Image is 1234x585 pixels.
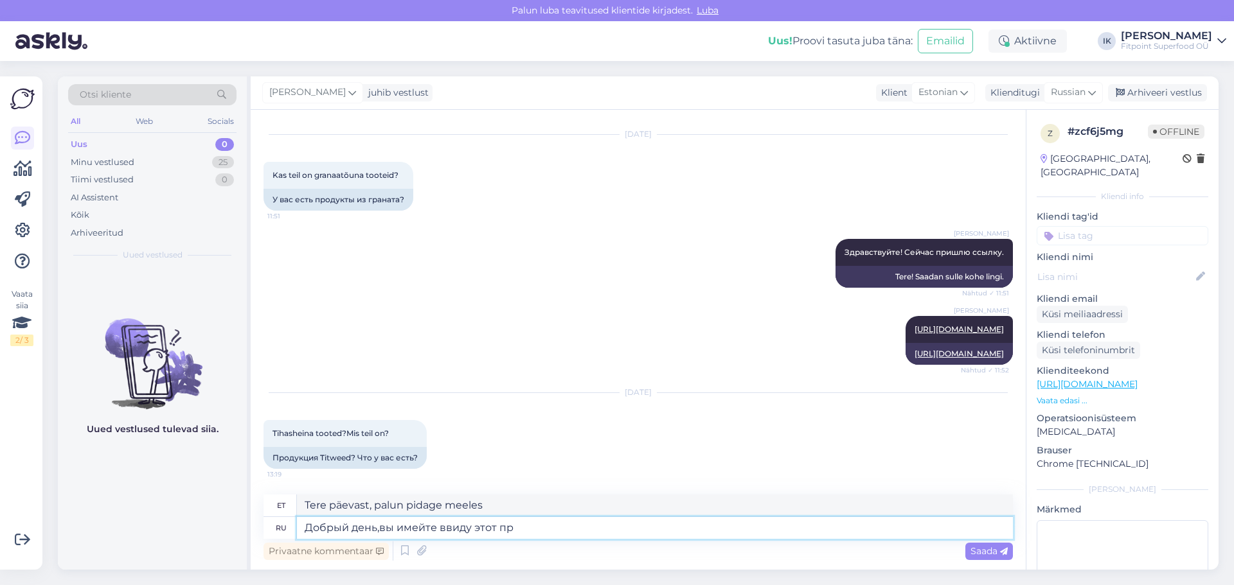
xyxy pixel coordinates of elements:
p: Klienditeekond [1037,364,1208,378]
div: Vaata siia [10,288,33,346]
p: Chrome [TECHNICAL_ID] [1037,457,1208,471]
div: Fitpoint Superfood OÜ [1121,41,1212,51]
p: Kliendi email [1037,292,1208,306]
p: Kliendi tag'id [1037,210,1208,223]
div: Klienditugi [985,86,1040,100]
p: Operatsioonisüsteem [1037,412,1208,425]
span: Nähtud ✓ 11:51 [961,288,1009,298]
p: [MEDICAL_DATA] [1037,425,1208,439]
div: Tiimi vestlused [71,173,134,186]
div: [PERSON_NAME] [1121,31,1212,41]
div: Socials [205,113,237,130]
a: [URL][DOMAIN_NAME] [915,324,1004,334]
div: Kliendi info [1037,191,1208,202]
span: Offline [1148,125,1204,139]
b: Uus! [768,35,792,47]
a: [URL][DOMAIN_NAME] [915,349,1004,358]
span: 11:51 [267,211,316,221]
p: Brauser [1037,444,1208,457]
div: 2 / 3 [10,335,33,346]
span: Otsi kliente [80,88,131,101]
div: [DATE] [264,387,1013,398]
div: Küsi meiliaadressi [1037,306,1128,323]
div: [GEOGRAPHIC_DATA], [GEOGRAPHIC_DATA] [1041,152,1183,179]
div: Tere! Saadan sulle kohe lingi. [836,266,1013,288]
span: Russian [1051,85,1086,100]
textarea: Tere päevast, palun pidage meeles [297,494,1013,516]
div: Продукция Titweed? Что у вас есть? [264,447,427,469]
input: Lisa nimi [1037,270,1194,284]
button: Emailid [918,29,973,53]
span: 13:19 [267,469,316,479]
input: Lisa tag [1037,226,1208,245]
span: Saada [970,545,1008,557]
div: Proovi tasuta juba täna: [768,33,913,49]
div: Aktiivne [988,30,1067,53]
div: et [277,494,285,516]
p: Uued vestlused tulevad siia. [87,423,219,436]
div: Minu vestlused [71,156,134,169]
div: 0 [215,138,234,151]
span: [PERSON_NAME] [954,306,1009,315]
div: Web [133,113,156,130]
div: 0 [215,173,234,186]
img: No chats [58,295,247,411]
div: [DATE] [264,128,1013,140]
p: Vaata edasi ... [1037,395,1208,406]
span: Nähtud ✓ 11:52 [961,365,1009,375]
div: Küsi telefoninumbrit [1037,342,1140,359]
div: AI Assistent [71,191,118,204]
p: Kliendi telefon [1037,328,1208,342]
div: Privaatne kommentaar [264,543,389,560]
span: Tihasheina tooted?Mis teil on? [273,428,389,438]
div: 25 [212,156,234,169]
span: Kas teil on granaatõuna tooteid? [273,170,398,180]
a: [PERSON_NAME]Fitpoint Superfood OÜ [1121,31,1226,51]
div: Arhiveeri vestlus [1108,84,1207,101]
span: z [1048,128,1053,138]
span: Здравствуйте! Сейчас пришлю ссылку. [845,247,1004,257]
a: [URL][DOMAIN_NAME] [1037,378,1138,390]
textarea: Добрый день,вы имейте ввиду этот п [297,517,1013,539]
img: Askly Logo [10,87,35,111]
p: Kliendi nimi [1037,250,1208,264]
div: ru [276,517,287,539]
div: Klient [876,86,908,100]
span: Estonian [918,85,958,100]
p: Märkmed [1037,503,1208,516]
span: Uued vestlused [123,249,183,261]
span: [PERSON_NAME] [269,85,346,100]
span: [PERSON_NAME] [954,229,1009,238]
div: # zcf6j5mg [1068,124,1148,139]
div: All [68,113,83,130]
div: [PERSON_NAME] [1037,484,1208,495]
div: Uus [71,138,87,151]
div: IK [1098,32,1116,50]
div: juhib vestlust [363,86,429,100]
div: Kõik [71,209,89,222]
div: У вас есть продукты из граната? [264,189,413,211]
span: Luba [693,4,722,16]
div: Arhiveeritud [71,227,123,240]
